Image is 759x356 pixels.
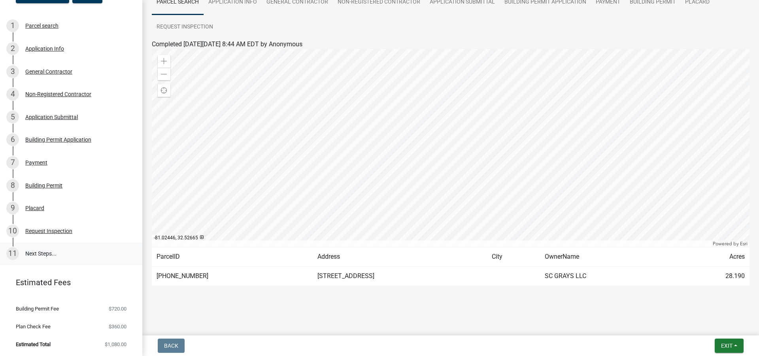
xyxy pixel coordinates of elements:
[6,133,19,146] div: 6
[674,247,750,267] td: Acres
[25,137,91,142] div: Building Permit Application
[721,343,733,349] span: Exit
[109,324,126,329] span: $360.00
[540,267,674,286] td: SC GRAYS LLC
[25,114,78,120] div: Application Submittal
[152,267,313,286] td: [PHONE_NUMBER]
[158,55,170,68] div: Zoom in
[25,46,64,51] div: Application Info
[6,88,19,100] div: 4
[158,68,170,80] div: Zoom out
[487,247,540,267] td: City
[6,202,19,214] div: 9
[16,306,59,311] span: Building Permit Fee
[16,342,51,347] span: Estimated Total
[164,343,178,349] span: Back
[6,65,19,78] div: 3
[6,156,19,169] div: 7
[6,179,19,192] div: 8
[711,240,750,247] div: Powered by
[25,69,72,74] div: General Contractor
[715,339,744,353] button: Exit
[25,228,72,234] div: Request Inspection
[25,23,59,28] div: Parcel search
[105,342,126,347] span: $1,080.00
[16,324,51,329] span: Plan Check Fee
[25,183,62,188] div: Building Permit
[6,19,19,32] div: 1
[313,247,487,267] td: Address
[6,42,19,55] div: 2
[25,91,91,97] div: Non-Registered Contractor
[6,275,130,290] a: Estimated Fees
[540,247,674,267] td: OwnerName
[152,15,218,40] a: Request Inspection
[6,247,19,260] div: 11
[740,241,748,246] a: Esri
[313,267,487,286] td: [STREET_ADDRESS]
[152,40,302,48] span: Completed [DATE][DATE] 8:44 AM EDT by Anonymous
[109,306,126,311] span: $720.00
[6,111,19,123] div: 5
[25,205,44,211] div: Placard
[158,84,170,97] div: Find my location
[158,339,185,353] button: Back
[25,160,47,165] div: Payment
[6,225,19,237] div: 10
[674,267,750,286] td: 28.190
[152,247,313,267] td: ParcelID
